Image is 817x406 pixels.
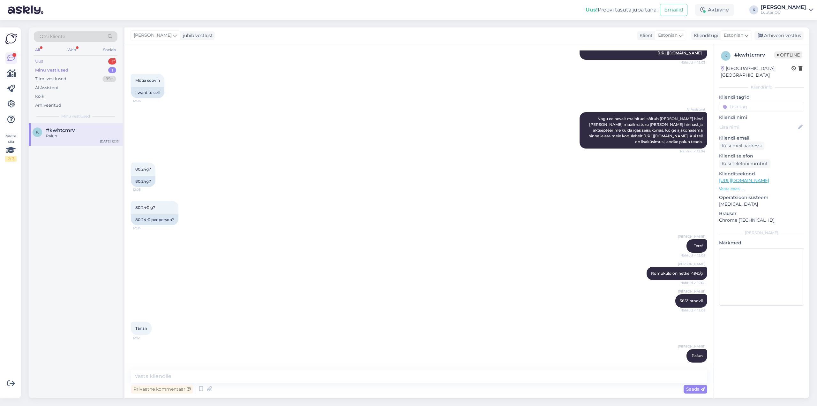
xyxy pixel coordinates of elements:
div: [PERSON_NAME] [761,5,806,10]
div: Luutar OÜ [761,10,806,15]
span: 12:13 [681,363,705,368]
div: 80.24 € per person? [131,214,178,225]
span: Tere! [694,243,703,248]
button: Emailid [660,4,687,16]
img: Askly Logo [5,33,17,45]
div: 1 [108,58,116,65]
p: Chrome [TECHNICAL_ID] [719,217,804,224]
p: Vaata edasi ... [719,186,804,192]
input: Lisa tag [719,102,804,111]
span: 585* proovil [680,298,703,303]
div: Socials [102,46,117,54]
span: Estonian [724,32,743,39]
span: Minu vestlused [61,113,90,119]
div: I want to sell [131,87,164,98]
div: [GEOGRAPHIC_DATA], [GEOGRAPHIC_DATA] [721,65,791,79]
span: Nähtud ✓ 12:08 [680,280,705,285]
div: [DATE] 12:13 [100,139,119,144]
div: Proovi tasuta juba täna: [586,6,657,14]
div: Arhiveeri vestlus [754,31,804,40]
div: Kõik [35,93,44,100]
div: Palun [46,133,119,139]
div: Uus [35,58,43,65]
div: Küsi meiliaadressi [719,142,764,150]
span: 12:05 [133,226,157,230]
span: 12:04 [133,98,157,103]
p: Kliendi nimi [719,114,804,121]
span: 80.24€ g? [135,205,155,210]
span: Nähtud ✓ 12:08 [680,253,705,258]
span: Tänan [135,326,147,331]
div: Klient [637,32,653,39]
span: 80.24g? [135,167,151,172]
span: Nähtud ✓ 12:03 [680,60,705,65]
p: Kliendi tag'id [719,94,804,101]
div: Web [66,46,77,54]
div: Klienditugi [691,32,718,39]
span: [PERSON_NAME] [134,32,172,39]
span: Offline [774,51,802,58]
div: All [34,46,41,54]
span: #kwhtcmrv [46,127,75,133]
span: Nähtud ✓ 12:08 [680,308,705,313]
span: k [724,53,727,58]
span: Palun [692,353,703,358]
span: Nagu eelnevalt mainitud, sõltub [PERSON_NAME] hind [PERSON_NAME] maailmaturu [PERSON_NAME] hinnas... [588,116,704,144]
a: [URL][DOMAIN_NAME] [719,178,769,183]
p: [MEDICAL_DATA] [719,201,804,208]
input: Lisa nimi [719,124,797,131]
span: Nähtud ✓ 12:04 [680,149,705,154]
div: # kwhtcmrv [734,51,774,59]
a: [PERSON_NAME]Luutar OÜ [761,5,813,15]
span: k [36,130,39,134]
p: Märkmed [719,240,804,246]
b: Uus! [586,7,598,13]
span: Romukuld on hetkel 49€/g [651,271,703,276]
div: Arhiveeritud [35,102,61,109]
span: Saada [686,386,705,392]
div: Tiimi vestlused [35,76,66,82]
div: [PERSON_NAME] [719,230,804,236]
div: 80.24g? [131,176,155,187]
span: 12:12 [133,335,157,340]
span: Estonian [658,32,678,39]
div: Küsi telefoninumbrit [719,159,770,168]
div: 2 / 3 [5,156,17,162]
span: 12:05 [133,187,157,192]
p: Operatsioonisüsteem [719,194,804,201]
a: [URL][DOMAIN_NAME] [643,134,688,138]
span: Müüa soovin [135,78,160,83]
div: K [749,5,758,14]
span: [PERSON_NAME] [678,344,705,349]
div: juhib vestlust [180,32,213,39]
span: [PERSON_NAME] [678,234,705,239]
a: [URL][DOMAIN_NAME] [657,50,702,55]
span: [PERSON_NAME] [678,289,705,294]
div: Privaatne kommentaar [131,385,193,394]
p: Brauser [719,210,804,217]
div: Vaata siia [5,133,17,162]
div: 99+ [102,76,116,82]
div: Aktiivne [695,4,734,16]
p: Klienditeekond [719,171,804,177]
span: [PERSON_NAME] [678,262,705,266]
span: Otsi kliente [40,33,65,40]
p: Kliendi telefon [719,153,804,159]
div: AI Assistent [35,85,59,91]
p: Kliendi email [719,135,804,142]
div: Minu vestlused [35,67,68,73]
div: Kliendi info [719,84,804,90]
div: 1 [108,67,116,73]
span: AI Assistent [681,107,705,112]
